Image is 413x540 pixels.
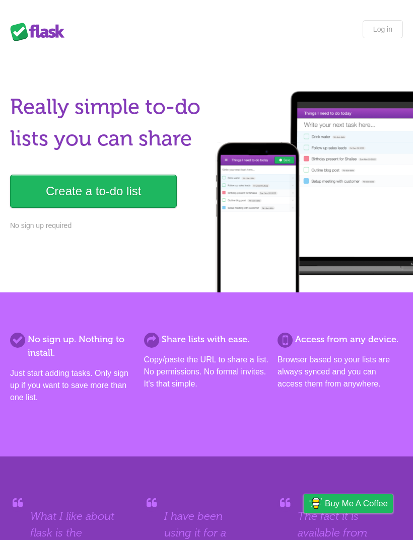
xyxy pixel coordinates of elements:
[363,20,403,38] a: Log in
[278,333,403,346] h2: Access from any device.
[10,333,135,360] h2: No sign up. Nothing to install.
[304,494,393,513] a: Buy me a coffee
[144,333,269,346] h2: Share lists with ease.
[10,367,135,404] p: Just start adding tasks. Only sign up if you want to save more than one list.
[10,220,202,231] p: No sign up required
[278,354,403,390] p: Browser based so your lists are always synced and you can access them from anywhere.
[144,354,269,390] p: Copy/paste the URL to share a list. No permissions. No formal invites. It's that simple.
[309,495,322,512] img: Buy me a coffee
[10,23,71,41] div: Flask Lists
[325,495,388,512] span: Buy me a coffee
[10,91,202,155] h1: Really simple to-do lists you can share
[10,175,177,208] a: Create a to-do list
